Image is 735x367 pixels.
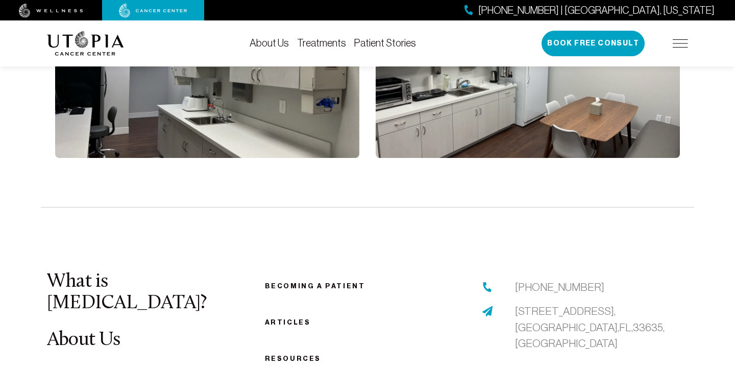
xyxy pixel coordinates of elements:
a: What is [MEDICAL_DATA]? [47,272,207,313]
img: address [482,306,493,316]
a: [PHONE_NUMBER] | [GEOGRAPHIC_DATA], [US_STATE] [464,3,715,18]
img: wellness [19,4,83,18]
img: icon-hamburger [673,39,688,48]
a: Becoming a patient [265,282,365,290]
a: [PHONE_NUMBER] [515,279,604,295]
img: phone [482,282,493,292]
img: cancer center [119,4,187,18]
a: Patient Stories [354,37,416,49]
a: About Us [250,37,289,49]
a: About Us [47,330,120,350]
span: [STREET_ADDRESS], [GEOGRAPHIC_DATA], FL, 33635, [GEOGRAPHIC_DATA] [515,305,665,349]
a: Articles [265,318,311,326]
span: [PHONE_NUMBER] | [GEOGRAPHIC_DATA], [US_STATE] [478,3,715,18]
a: Treatments [297,37,346,49]
a: [STREET_ADDRESS],[GEOGRAPHIC_DATA],FL,33635,[GEOGRAPHIC_DATA] [515,303,688,352]
a: Resources [265,355,321,362]
img: logo [47,31,124,56]
button: Book Free Consult [542,31,645,56]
